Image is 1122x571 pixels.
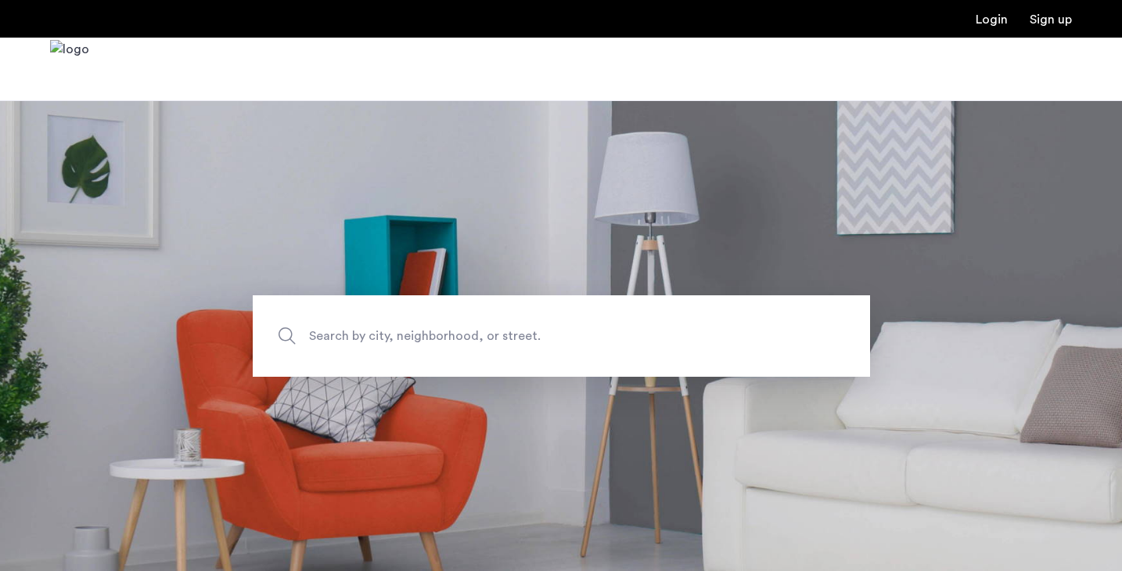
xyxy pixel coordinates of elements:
[50,40,89,99] img: logo
[1030,13,1072,26] a: Registration
[253,295,870,377] input: Apartment Search
[50,40,89,99] a: Cazamio Logo
[976,13,1008,26] a: Login
[309,325,741,346] span: Search by city, neighborhood, or street.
